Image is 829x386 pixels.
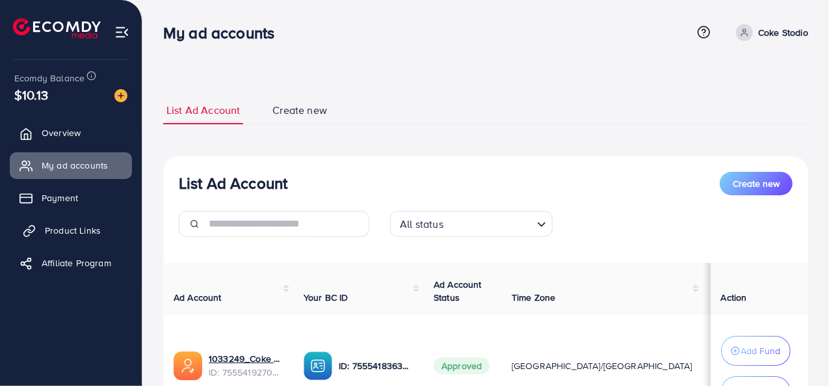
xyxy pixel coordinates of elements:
img: ic-ads-acc.e4c84228.svg [174,352,202,380]
span: Create new [272,103,327,118]
span: Action [721,291,747,304]
a: 1033249_Coke Stodio 1_1759133170041 [209,352,283,365]
a: My ad accounts [10,152,132,178]
span: Create new [733,177,780,190]
p: ID: 7555418363737128967 [339,358,413,374]
span: ID: 7555419270801358849 [209,366,283,379]
img: logo [13,18,101,38]
span: $10.13 [14,85,48,104]
a: Coke Stodio [731,24,808,41]
a: Overview [10,120,132,146]
img: image [114,89,127,102]
span: Ecomdy Balance [14,72,85,85]
span: List Ad Account [166,103,240,118]
span: Payment [42,191,78,204]
span: All status [397,215,446,234]
p: Add Fund [741,343,781,359]
span: Overview [42,126,81,139]
div: Search for option [390,211,553,237]
button: Add Fund [721,336,791,366]
img: menu [114,25,129,40]
button: Create new [720,172,793,195]
iframe: Chat [774,327,819,376]
a: Product Links [10,217,132,243]
a: Affiliate Program [10,250,132,276]
span: My ad accounts [42,159,108,172]
span: Product Links [45,224,101,237]
input: Search for option [447,212,532,234]
p: Coke Stodio [758,25,808,40]
div: <span class='underline'>1033249_Coke Stodio 1_1759133170041</span></br>7555419270801358849 [209,352,283,379]
span: Time Zone [512,291,555,304]
h3: My ad accounts [163,23,285,42]
h3: List Ad Account [179,174,287,193]
span: Your BC ID [304,291,349,304]
img: ic-ba-acc.ded83a64.svg [304,352,332,380]
a: Payment [10,185,132,211]
span: Ad Account Status [434,278,482,304]
span: Approved [434,357,490,374]
span: [GEOGRAPHIC_DATA]/[GEOGRAPHIC_DATA] [512,359,692,372]
span: Affiliate Program [42,256,111,269]
span: Ad Account [174,291,222,304]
